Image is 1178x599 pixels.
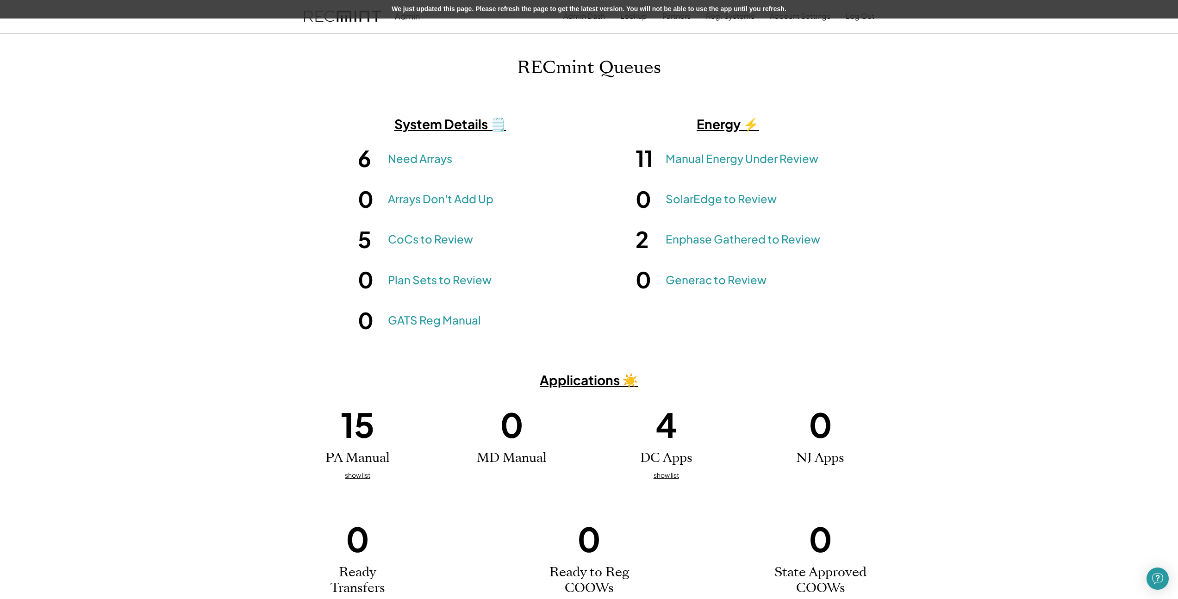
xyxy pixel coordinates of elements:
[640,450,692,466] h2: DC Apps
[636,144,661,173] h1: 11
[358,185,383,213] h1: 0
[636,225,661,254] h1: 2
[636,185,661,213] h1: 0
[335,116,566,132] h3: System Details 🗒️
[796,450,844,466] h2: NJ Apps
[655,403,677,446] h1: 4
[341,403,374,446] h1: 15
[666,191,777,207] a: SolarEdge to Review
[388,312,481,328] a: GATS Reg Manual
[388,272,492,288] a: Plan Sets to Review
[654,471,679,479] u: show list
[388,191,493,207] a: Arrays Don't Add Up
[612,116,844,132] h3: Energy ⚡
[358,225,383,254] h1: 5
[809,403,832,446] h1: 0
[358,144,383,173] h1: 6
[388,231,473,247] a: CoCs to Review
[774,565,867,596] h2: State Approved COOWs
[636,265,661,294] h1: 0
[388,151,452,167] a: Need Arrays
[543,565,636,596] h2: Ready to Reg COOWs
[358,265,383,294] h1: 0
[517,57,661,79] h1: RECmint Queues
[666,272,767,288] a: Generac to Review
[346,517,369,561] h1: 0
[477,450,547,466] h2: MD Manual
[666,231,820,247] a: Enphase Gathered to Review
[809,517,832,561] h1: 0
[1147,568,1169,590] div: Open Intercom Messenger
[358,306,383,335] h1: 0
[345,471,370,479] u: show list
[325,450,390,466] h2: PA Manual
[577,517,601,561] h1: 0
[666,151,818,167] a: Manual Energy Under Review
[312,565,404,596] h2: Ready Transfers
[500,403,524,446] h1: 0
